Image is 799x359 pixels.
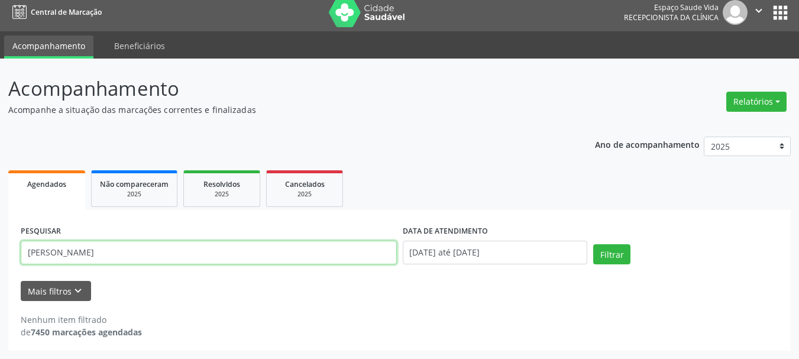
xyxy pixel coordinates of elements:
label: DATA DE ATENDIMENTO [403,222,488,241]
a: Acompanhamento [4,35,93,59]
button: apps [770,2,791,23]
strong: 7450 marcações agendadas [31,326,142,338]
a: Beneficiários [106,35,173,56]
div: 2025 [100,190,169,199]
a: Central de Marcação [8,2,102,22]
input: Selecione um intervalo [403,241,588,264]
span: Agendados [27,179,66,189]
div: Nenhum item filtrado [21,313,142,326]
div: de [21,326,142,338]
span: Recepcionista da clínica [624,12,719,22]
span: Não compareceram [100,179,169,189]
div: Espaço Saude Vida [624,2,719,12]
span: Central de Marcação [31,7,102,17]
i: keyboard_arrow_down [72,284,85,297]
p: Acompanhe a situação das marcações correntes e finalizadas [8,104,556,116]
button: Relatórios [726,92,787,112]
p: Ano de acompanhamento [595,137,700,151]
i:  [752,4,765,17]
span: Resolvidos [203,179,240,189]
input: Nome, código do beneficiário ou CPF [21,241,397,264]
p: Acompanhamento [8,74,556,104]
button: Filtrar [593,244,630,264]
div: 2025 [275,190,334,199]
div: 2025 [192,190,251,199]
button: Mais filtroskeyboard_arrow_down [21,281,91,302]
span: Cancelados [285,179,325,189]
label: PESQUISAR [21,222,61,241]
